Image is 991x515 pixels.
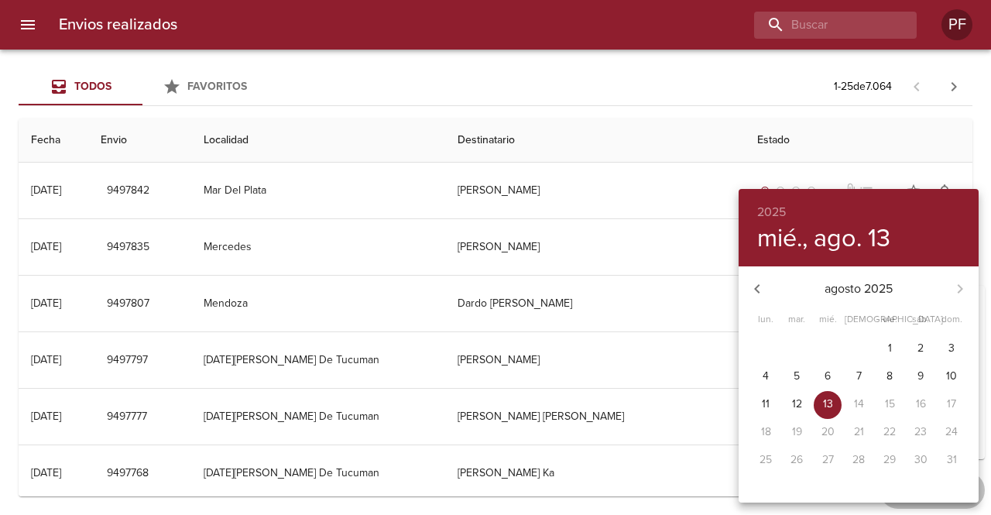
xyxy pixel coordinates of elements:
[752,391,780,419] button: 11
[814,391,842,419] button: 13
[946,369,957,384] p: 10
[757,201,786,223] button: 2025
[917,369,924,384] p: 9
[907,312,934,328] span: sáb.
[948,341,955,356] p: 3
[792,397,802,412] p: 12
[763,369,769,384] p: 4
[783,312,811,328] span: mar.
[757,223,890,254] button: mié., ago. 13
[917,341,924,356] p: 2
[783,391,811,419] button: 12
[938,335,965,363] button: 3
[752,312,780,328] span: lun.
[938,312,965,328] span: dom.
[876,363,904,391] button: 8
[886,369,893,384] p: 8
[776,280,941,298] p: agosto 2025
[762,397,770,412] p: 11
[794,369,800,384] p: 5
[825,369,831,384] p: 6
[907,363,934,391] button: 9
[814,363,842,391] button: 6
[845,312,873,328] span: [DEMOGRAPHIC_DATA].
[845,363,873,391] button: 7
[876,335,904,363] button: 1
[783,363,811,391] button: 5
[752,363,780,391] button: 4
[856,369,862,384] p: 7
[814,312,842,328] span: mié.
[876,312,904,328] span: vie.
[938,363,965,391] button: 10
[907,335,934,363] button: 2
[823,397,833,412] p: 13
[888,341,892,356] p: 1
